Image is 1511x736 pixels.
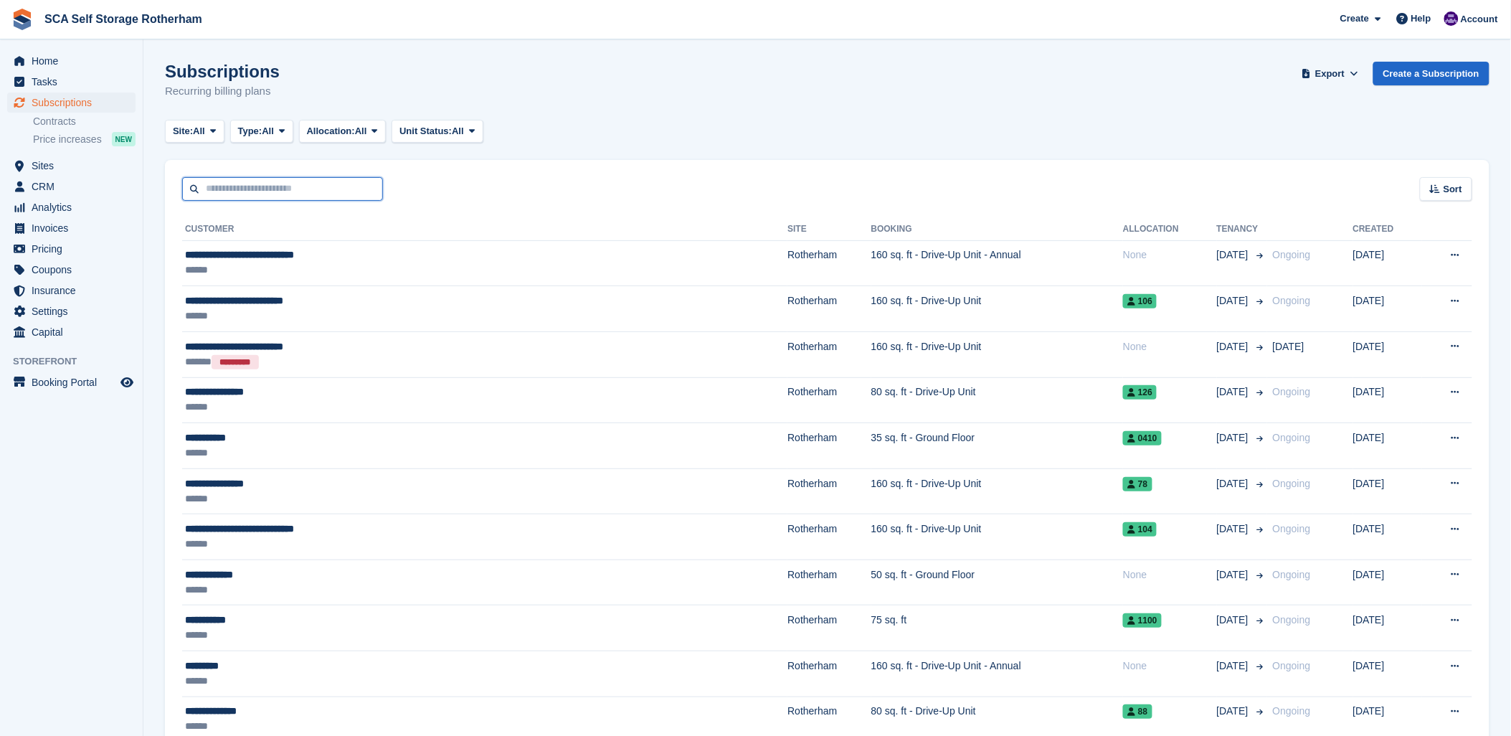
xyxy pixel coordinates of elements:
span: All [193,124,205,138]
span: Pricing [32,239,118,259]
div: NEW [112,132,136,146]
a: menu [7,72,136,92]
td: 160 sq. ft - Drive-Up Unit [871,468,1123,514]
th: Created [1353,218,1422,241]
span: Tasks [32,72,118,92]
span: [DATE] [1217,430,1251,445]
span: Type: [238,124,262,138]
td: Rotherham [787,377,871,423]
span: Analytics [32,197,118,217]
span: [DATE] [1217,476,1251,491]
td: Rotherham [787,605,871,651]
a: SCA Self Storage Rotherham [39,7,208,31]
span: Ongoing [1273,569,1311,580]
span: Ongoing [1273,705,1311,717]
td: Rotherham [787,560,871,605]
button: Export [1299,62,1362,85]
td: 35 sq. ft - Ground Floor [871,423,1123,469]
td: 75 sq. ft [871,605,1123,651]
span: Home [32,51,118,71]
button: Type: All [230,120,293,143]
span: [DATE] [1217,247,1251,263]
img: stora-icon-8386f47178a22dfd0bd8f6a31ec36ba5ce8667c1dd55bd0f319d3a0aa187defe.svg [11,9,33,30]
span: Price increases [33,133,102,146]
img: Kelly Neesham [1444,11,1459,26]
td: [DATE] [1353,377,1422,423]
span: Ongoing [1273,660,1311,671]
span: Help [1411,11,1431,26]
th: Booking [871,218,1123,241]
span: 126 [1123,385,1157,400]
a: menu [7,218,136,238]
span: Account [1461,12,1498,27]
th: Site [787,218,871,241]
td: Rotherham [787,514,871,560]
span: Subscriptions [32,93,118,113]
span: Invoices [32,218,118,238]
td: 160 sq. ft - Drive-Up Unit - Annual [871,651,1123,697]
span: All [452,124,464,138]
span: 104 [1123,522,1157,537]
td: [DATE] [1353,240,1422,286]
a: Contracts [33,115,136,128]
a: menu [7,372,136,392]
a: menu [7,93,136,113]
td: Rotherham [787,468,871,514]
span: [DATE] [1217,704,1251,719]
a: menu [7,260,136,280]
span: [DATE] [1217,293,1251,308]
span: Ongoing [1273,295,1311,306]
span: Settings [32,301,118,321]
span: 88 [1123,704,1152,719]
td: [DATE] [1353,514,1422,560]
a: Preview store [118,374,136,391]
td: 160 sq. ft - Drive-Up Unit - Annual [871,240,1123,286]
td: Rotherham [787,423,871,469]
a: menu [7,239,136,259]
td: 160 sq. ft - Drive-Up Unit [871,286,1123,332]
span: Unit Status: [399,124,452,138]
span: CRM [32,176,118,197]
span: [DATE] [1217,567,1251,582]
span: All [355,124,367,138]
span: [DATE] [1217,339,1251,354]
a: menu [7,51,136,71]
span: [DATE] [1217,384,1251,400]
span: 106 [1123,294,1157,308]
div: None [1123,247,1217,263]
span: Export [1315,67,1345,81]
a: menu [7,301,136,321]
td: [DATE] [1353,468,1422,514]
td: [DATE] [1353,605,1422,651]
div: None [1123,339,1217,354]
p: Recurring billing plans [165,83,280,100]
th: Tenancy [1217,218,1267,241]
button: Unit Status: All [392,120,483,143]
td: 80 sq. ft - Drive-Up Unit [871,377,1123,423]
a: menu [7,197,136,217]
a: menu [7,156,136,176]
span: Ongoing [1273,523,1311,534]
span: All [262,124,274,138]
a: Create a Subscription [1373,62,1489,85]
a: Price increases NEW [33,131,136,147]
td: [DATE] [1353,423,1422,469]
td: [DATE] [1353,331,1422,377]
td: 160 sq. ft - Drive-Up Unit [871,514,1123,560]
span: Ongoing [1273,386,1311,397]
span: Create [1340,11,1369,26]
div: None [1123,567,1217,582]
td: Rotherham [787,331,871,377]
span: Allocation: [307,124,355,138]
th: Allocation [1123,218,1217,241]
span: Ongoing [1273,249,1311,260]
th: Customer [182,218,787,241]
span: Site: [173,124,193,138]
span: Ongoing [1273,432,1311,443]
span: Capital [32,322,118,342]
span: [DATE] [1217,522,1251,537]
span: Sort [1444,182,1462,197]
td: [DATE] [1353,286,1422,332]
td: [DATE] [1353,560,1422,605]
a: menu [7,280,136,301]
